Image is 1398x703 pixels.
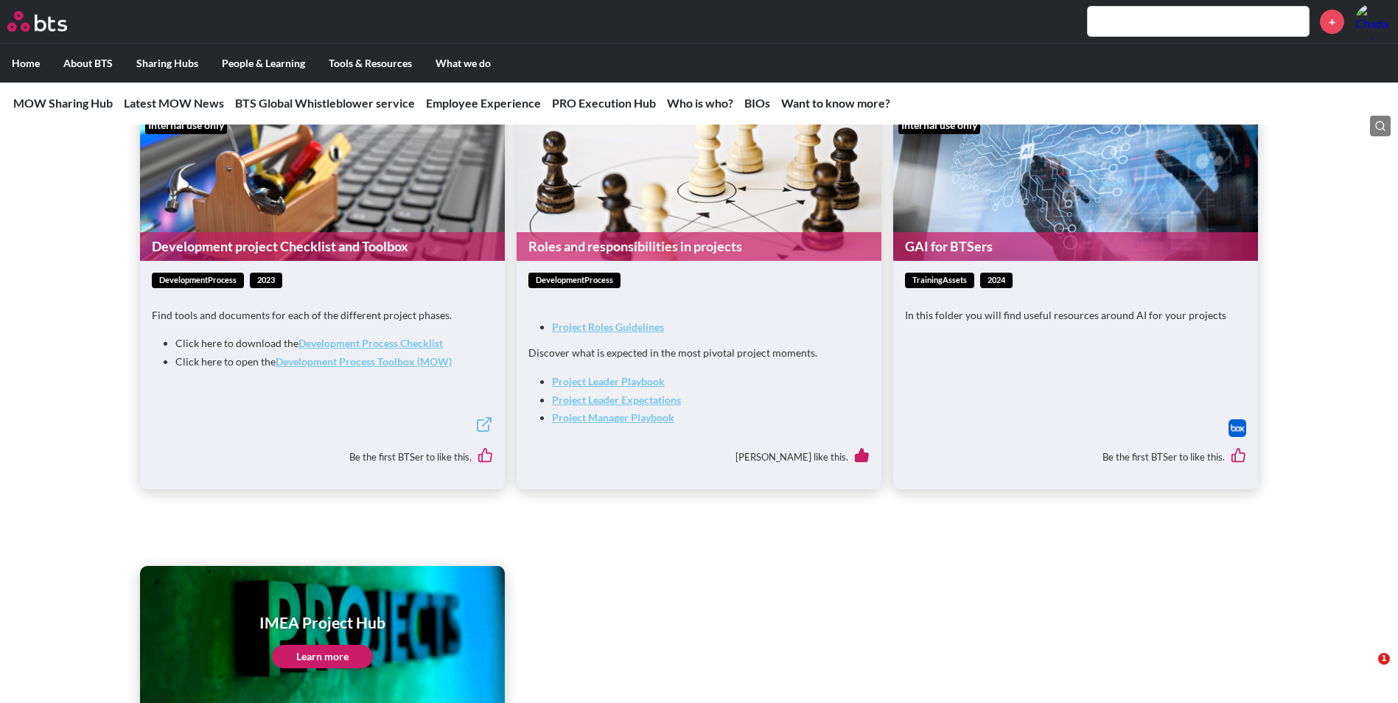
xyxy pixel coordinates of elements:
[1229,419,1246,437] img: Box logo
[1348,653,1383,688] iframe: Intercom live chat
[1355,4,1391,39] img: Chada Thongtan
[7,11,94,32] a: Go home
[276,355,452,368] a: Development Process Toolbox (MOW)
[175,354,481,369] li: Click here to open the
[905,437,1246,478] div: Be the first BTSer to like this.
[1355,4,1391,39] a: Profile
[528,437,870,478] div: [PERSON_NAME] like this.
[235,96,415,110] a: BTS Global Whistleblower service
[893,232,1258,261] a: GAI for BTSers
[980,273,1013,288] span: 2024
[7,11,67,32] img: BTS Logo
[259,612,385,633] h1: IMEA Project Hub
[528,273,621,288] span: developmentProcess
[552,96,656,110] a: PRO Execution Hub
[124,96,224,110] a: Latest MOW News
[272,645,373,668] a: Learn more
[552,321,664,333] a: Project Roles Guidelines
[744,96,770,110] a: BIOs
[1378,653,1390,665] span: 1
[475,416,493,437] a: External link
[52,44,125,83] label: About BTS
[175,336,481,351] li: Click here to download the
[667,96,733,110] a: Who is who?
[898,116,980,134] div: Internal use only
[426,96,541,110] a: Employee Experience
[552,375,665,388] a: Project Leader Playbook
[145,116,227,134] div: Internal use only
[152,308,493,323] p: Find tools and documents for each of the different project phases.
[298,337,443,349] a: Development Process Checklist
[13,96,113,110] a: MOW Sharing Hub
[528,346,870,360] p: Discover what is expected in the most pivotal project moments.
[781,96,890,110] a: Want to know more?
[1320,10,1344,34] a: +
[125,44,210,83] label: Sharing Hubs
[905,308,1246,323] p: In this folder you will find useful resources around AI for your projects
[152,273,244,288] span: developmentProcess
[317,44,424,83] label: Tools & Resources
[552,411,674,424] a: Project Manager Playbook
[210,44,317,83] label: People & Learning
[552,394,681,406] a: Project Leader Expectations
[517,232,881,261] a: Roles and responsibilities in projects
[140,232,505,261] a: Development project Checklist and Toolbox
[1229,419,1246,437] a: Download file from Box
[152,437,493,478] div: Be the first BTSer to like this.
[905,273,974,288] span: trainingAssets
[424,44,503,83] label: What we do
[250,273,282,288] span: 2023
